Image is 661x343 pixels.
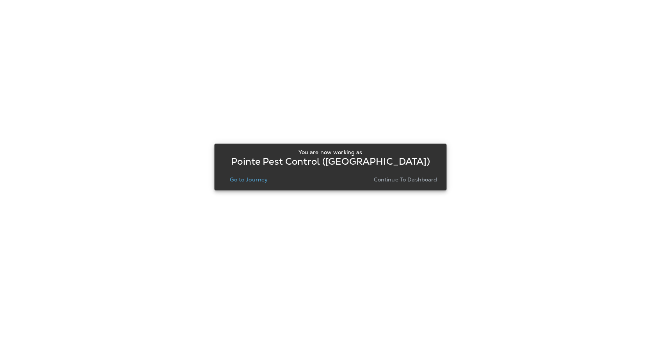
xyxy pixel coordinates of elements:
p: Continue to Dashboard [374,176,437,183]
button: Go to Journey [227,174,271,185]
p: You are now working as [299,149,362,155]
p: Pointe Pest Control ([GEOGRAPHIC_DATA]) [231,158,430,165]
p: Go to Journey [230,176,268,183]
button: Continue to Dashboard [371,174,441,185]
